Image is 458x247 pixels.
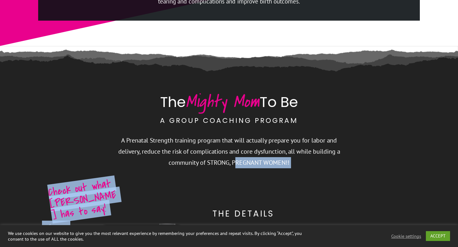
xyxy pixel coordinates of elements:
[212,207,420,224] p: The Details
[114,135,344,176] p: A Prenatal Strength training program that will actually prepare you for labor and delivery, reduc...
[38,115,420,135] p: A Group Coaching Program
[186,90,260,114] span: Mighty Mom
[391,233,421,239] a: Cookie settings
[426,231,450,241] a: ACCEPT
[38,91,420,115] h2: The To Be
[8,230,317,242] div: We use cookies on our website to give you the most relevant experience by remembering your prefer...
[47,177,122,222] p: Check out what [PERSON_NAME] has to say!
